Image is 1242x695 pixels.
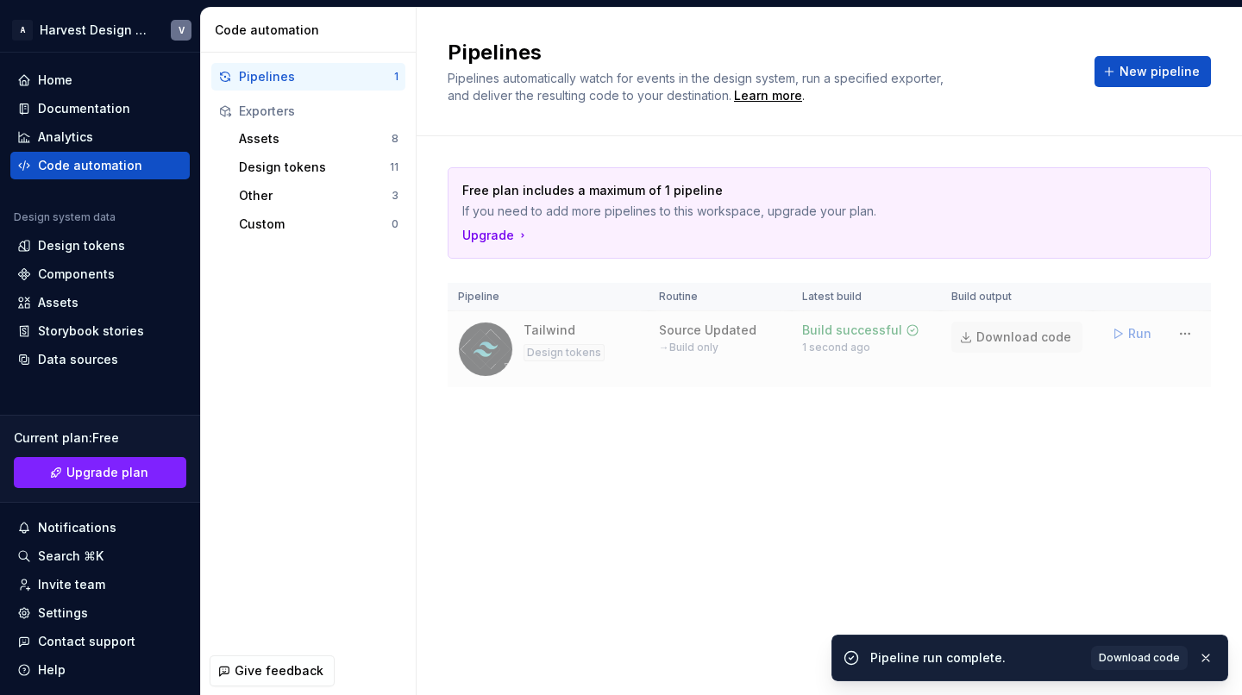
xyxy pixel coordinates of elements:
[10,346,190,373] a: Data sources
[870,649,1081,667] div: Pipeline run complete.
[239,130,392,147] div: Assets
[1120,63,1200,80] span: New pipeline
[14,210,116,224] div: Design system data
[448,39,1074,66] h2: Pipelines
[734,87,802,104] a: Learn more
[802,341,870,354] div: 1 second ago
[1103,318,1163,349] button: Run
[731,90,805,103] span: .
[38,633,135,650] div: Contact support
[448,283,649,311] th: Pipeline
[649,283,792,311] th: Routine
[792,283,941,311] th: Latest build
[14,457,186,488] button: Upgrade plan
[1095,56,1211,87] button: New pipeline
[38,294,78,311] div: Assets
[392,132,398,146] div: 8
[462,203,1076,220] p: If you need to add more pipelines to this workspace, upgrade your plan.
[38,157,142,174] div: Code automation
[10,542,190,570] button: Search ⌘K
[10,66,190,94] a: Home
[394,70,398,84] div: 1
[38,519,116,536] div: Notifications
[38,100,130,117] div: Documentation
[38,266,115,283] div: Components
[10,514,190,542] button: Notifications
[232,182,405,210] button: Other3
[659,322,756,339] div: Source Updated
[239,159,390,176] div: Design tokens
[1099,651,1180,665] span: Download code
[12,20,33,41] div: A
[392,217,398,231] div: 0
[211,63,405,91] button: Pipelines1
[40,22,150,39] div: Harvest Design System
[239,187,392,204] div: Other
[38,661,66,679] div: Help
[239,103,398,120] div: Exporters
[14,429,186,447] div: Current plan : Free
[38,351,118,368] div: Data sources
[802,322,902,339] div: Build successful
[448,71,947,103] span: Pipelines automatically watch for events in the design system, run a specified exporter, and deli...
[10,628,190,655] button: Contact support
[392,189,398,203] div: 3
[235,662,323,679] span: Give feedback
[239,216,392,233] div: Custom
[524,344,605,361] div: Design tokens
[10,123,190,151] a: Analytics
[10,95,190,122] a: Documentation
[1128,325,1151,342] span: Run
[462,182,1076,199] p: Free plan includes a maximum of 1 pipeline
[38,322,144,340] div: Storybook stories
[210,655,335,686] button: Give feedback
[38,548,103,565] div: Search ⌘K
[239,68,394,85] div: Pipelines
[66,464,148,481] span: Upgrade plan
[10,656,190,684] button: Help
[38,128,93,146] div: Analytics
[941,283,1093,311] th: Build output
[10,289,190,316] a: Assets
[179,23,185,37] div: V
[976,329,1071,346] span: Download code
[38,576,105,593] div: Invite team
[215,22,409,39] div: Code automation
[524,322,575,339] div: Tailwind
[232,153,405,181] button: Design tokens11
[38,237,125,254] div: Design tokens
[659,341,718,354] div: → Build only
[1091,646,1188,670] a: Download code
[38,604,88,622] div: Settings
[10,232,190,260] a: Design tokens
[232,125,405,153] button: Assets8
[3,11,197,48] button: AHarvest Design SystemV
[10,599,190,627] a: Settings
[390,160,398,174] div: 11
[232,210,405,238] button: Custom0
[462,227,530,244] button: Upgrade
[951,322,1082,353] a: Download code
[10,571,190,598] a: Invite team
[10,260,190,288] a: Components
[10,317,190,345] a: Storybook stories
[38,72,72,89] div: Home
[10,152,190,179] a: Code automation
